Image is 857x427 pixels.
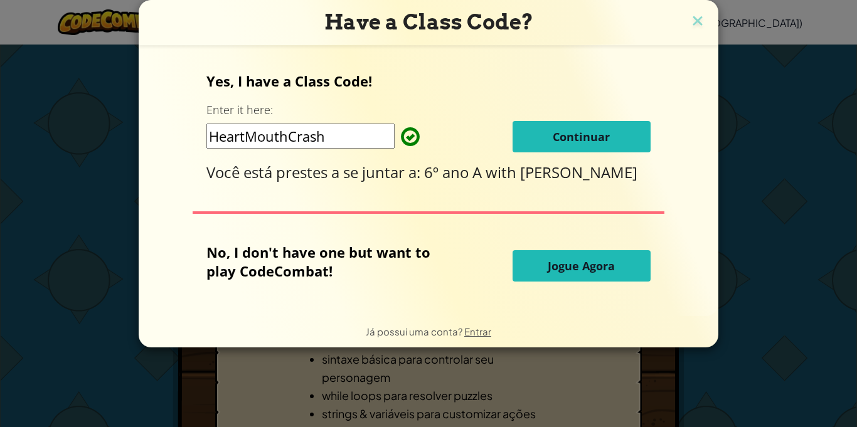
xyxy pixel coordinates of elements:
p: No, I don't have one but want to play CodeCombat! [206,243,449,280]
span: Você está prestes a se juntar a: [206,162,424,182]
p: Yes, I have a Class Code! [206,71,650,90]
span: Jogue Agora [548,258,615,273]
span: Have a Class Code? [324,9,533,34]
img: close icon [689,13,706,31]
span: Continuar [553,129,610,144]
span: Já possui uma conta? [366,325,464,337]
span: [PERSON_NAME] [520,162,637,182]
a: Entrar [464,325,491,337]
button: Jogue Agora [513,250,651,282]
label: Enter it here: [206,102,273,118]
button: Continuar [513,121,651,152]
span: 6º ano A [424,162,486,182]
span: with [486,162,520,182]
